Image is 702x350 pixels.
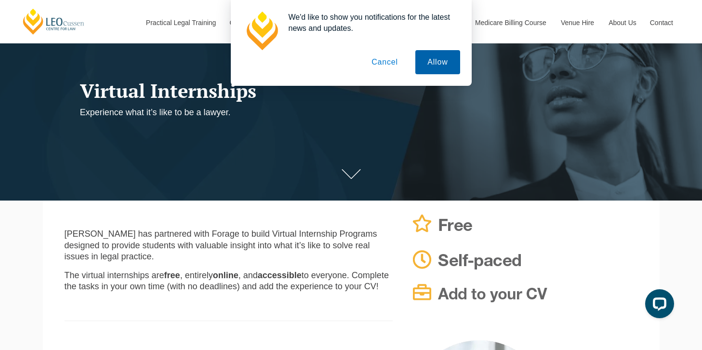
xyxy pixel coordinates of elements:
p: Experience what it’s like to be a lawyer. [80,107,460,118]
strong: online [213,270,238,280]
button: Allow [415,50,460,74]
strong: free [164,270,180,280]
p: [PERSON_NAME] has partnered with Forage to build Virtual Internship Programs designed to provide ... [65,229,393,262]
img: notification icon [242,12,281,50]
h1: Virtual Internships [80,80,460,101]
p: The virtual internships are , entirely , and to everyone. Complete the tasks in your own time (wi... [65,270,393,293]
div: We'd like to show you notifications for the latest news and updates. [281,12,460,34]
strong: accessible [258,270,302,280]
iframe: LiveChat chat widget [637,285,678,326]
button: Cancel [359,50,410,74]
